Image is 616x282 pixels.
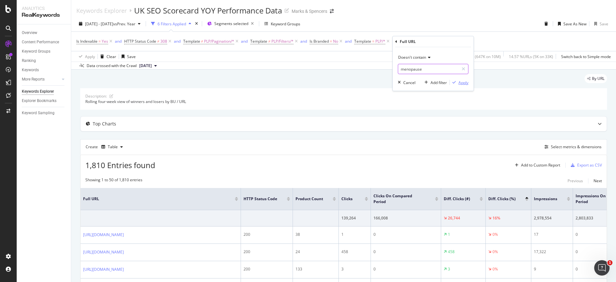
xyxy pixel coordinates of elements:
[158,21,186,27] div: 6 Filters Applied
[452,54,501,59] div: 6.41 % Clicks ( 647K on 10M )
[22,98,66,104] a: Explorer Bookmarks
[214,21,248,26] span: Segments selected
[448,232,450,237] div: 1
[194,21,199,27] div: times
[99,142,125,152] button: Table
[22,88,54,95] div: Keywords Explorer
[534,215,570,221] div: 2,978,554
[345,38,352,44] div: and
[244,196,277,202] span: HTTP Status Code
[250,38,267,44] span: Template
[85,177,142,185] div: Showing 1 to 50 of 1,810 entries
[391,38,416,45] button: Add Filter
[431,80,447,85] div: Add filter
[241,38,248,44] button: and
[22,30,66,36] a: Overview
[76,7,127,14] a: Keywords Explorer
[448,249,455,255] div: 458
[22,76,45,83] div: More Reports
[86,142,125,152] div: Create
[271,37,294,46] span: PLP/Filters/*
[134,5,282,16] div: UK SEO Scorecard YOY Performance Data
[157,38,159,44] span: ≠
[201,38,203,44] span: ≠
[98,38,101,44] span: =
[22,48,50,55] div: Keyword Groups
[22,12,66,19] div: RealKeywords
[559,51,611,62] button: Switch back to Simple mode
[205,19,256,29] button: Segments selected
[119,51,136,62] button: Save
[354,38,371,44] span: Template
[85,21,113,27] span: [DATE] - [DATE]
[534,249,570,255] div: 17,322
[107,54,116,59] div: Clear
[174,38,181,44] button: and
[448,266,450,272] div: 3
[124,38,156,44] span: HTTP Status Code
[22,98,56,104] div: Explorer Bookmarks
[137,62,159,70] button: [DATE]
[83,266,124,273] a: [URL][DOMAIN_NAME]
[534,232,570,237] div: 17
[22,110,55,116] div: Keyword Sampling
[85,54,95,59] div: Apply
[83,232,124,238] a: [URL][DOMAIN_NAME]
[22,88,66,95] a: Keywords Explorer
[512,160,560,170] button: Add to Custom Report
[83,249,124,255] a: [URL][DOMAIN_NAME]
[76,38,98,44] span: Is Indexable
[22,110,66,116] a: Keyword Sampling
[244,249,290,255] div: 200
[592,19,608,29] button: Save
[398,55,426,60] span: Doesn't contain
[183,38,200,44] span: Template
[542,143,602,151] button: Select metrics & dimensions
[268,38,270,44] span: ≠
[372,38,374,44] span: =
[373,249,438,255] div: 0
[341,249,368,255] div: 458
[310,38,329,44] span: Is Branded
[403,80,415,85] div: Cancel
[22,57,36,64] div: Ranking
[492,232,498,237] div: 0%
[568,177,583,185] button: Previous
[600,21,608,27] div: Save
[295,196,323,202] span: Product Count
[594,178,602,184] div: Next
[85,160,155,170] span: 1,810 Entries found
[98,51,116,62] button: Clear
[262,19,303,29] button: Keyword Groups
[139,63,152,69] span: 2025 Aug. 16th
[102,37,108,46] span: Yes
[271,21,300,27] div: Keyword Groups
[534,196,557,202] span: Impressions
[108,145,118,149] div: Table
[330,9,334,13] div: arrow-right-arrow-left
[534,266,570,272] div: 9
[341,196,355,202] span: Clicks
[204,37,234,46] span: PLP/Pagination/*
[22,76,60,83] a: More Reports
[295,232,336,237] div: 38
[375,37,385,46] span: PLP/*
[292,8,327,14] div: Marks & Spencers
[113,21,135,27] span: vs Prev. Year
[160,37,167,46] span: 308
[76,19,143,29] button: [DATE] - [DATE]vsPrev. Year
[149,19,194,29] button: 6 Filters Applied
[244,266,290,272] div: 200
[341,232,368,237] div: 1
[448,215,460,221] div: 26,744
[458,80,468,85] div: Apply
[127,54,136,59] div: Save
[83,196,225,202] span: Full URL
[76,51,95,62] button: Apply
[492,215,500,221] div: 16%
[607,260,612,265] span: 1
[295,266,336,272] div: 133
[373,232,438,237] div: 0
